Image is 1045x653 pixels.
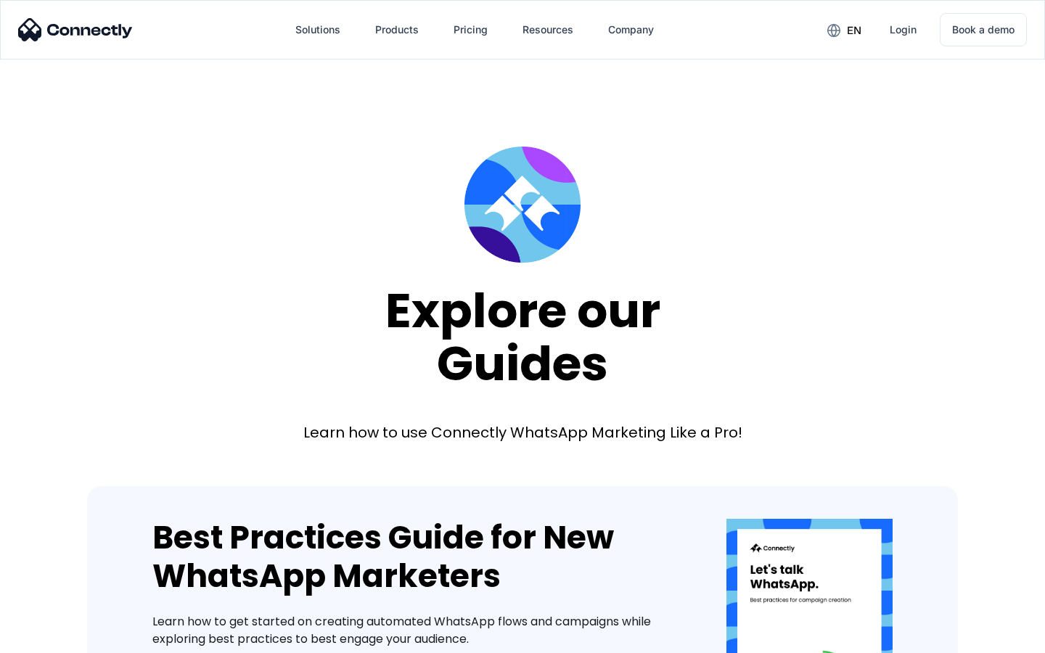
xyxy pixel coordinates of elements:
[375,20,419,40] div: Products
[303,422,742,443] div: Learn how to use Connectly WhatsApp Marketing Like a Pro!
[18,18,133,41] img: Connectly Logo
[608,20,654,40] div: Company
[442,12,499,47] a: Pricing
[29,628,87,648] ul: Language list
[454,20,488,40] div: Pricing
[152,613,683,648] div: Learn how to get started on creating automated WhatsApp flows and campaigns while exploring best ...
[940,13,1027,46] a: Book a demo
[890,20,917,40] div: Login
[15,628,87,648] aside: Language selected: English
[385,284,660,390] div: Explore our Guides
[295,20,340,40] div: Solutions
[152,519,683,596] div: Best Practices Guide for New WhatsApp Marketers
[847,20,861,41] div: en
[522,20,573,40] div: Resources
[878,12,928,47] a: Login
